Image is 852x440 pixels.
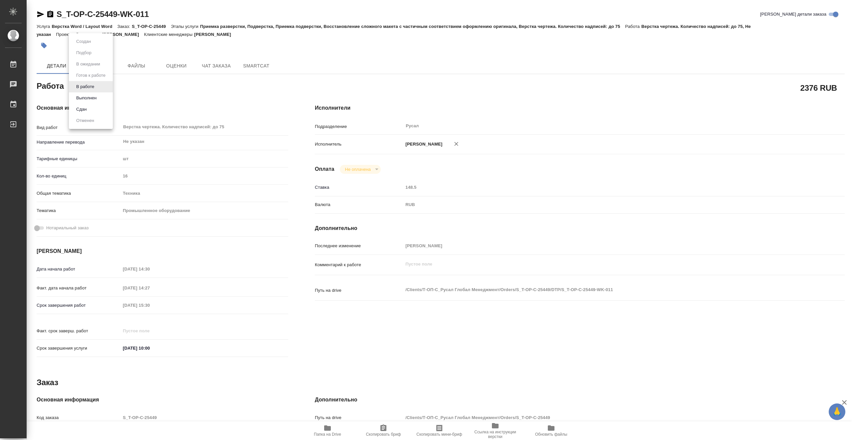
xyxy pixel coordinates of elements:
[74,117,96,124] button: Отменен
[74,83,96,90] button: В работе
[74,38,93,45] button: Создан
[74,72,107,79] button: Готов к работе
[74,106,89,113] button: Сдан
[74,49,94,56] button: Подбор
[74,60,102,68] button: В ожидании
[74,94,99,102] button: Выполнен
